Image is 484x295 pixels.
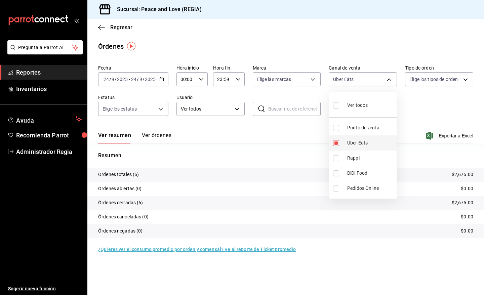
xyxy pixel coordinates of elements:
[347,139,394,146] span: Uber Eats
[347,170,394,177] span: DiDi Food
[347,102,368,109] span: Ver todos
[347,185,394,192] span: Pedidos Online
[347,124,394,131] span: Punto de venta
[127,42,135,50] img: Tooltip marker
[347,155,394,162] span: Rappi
